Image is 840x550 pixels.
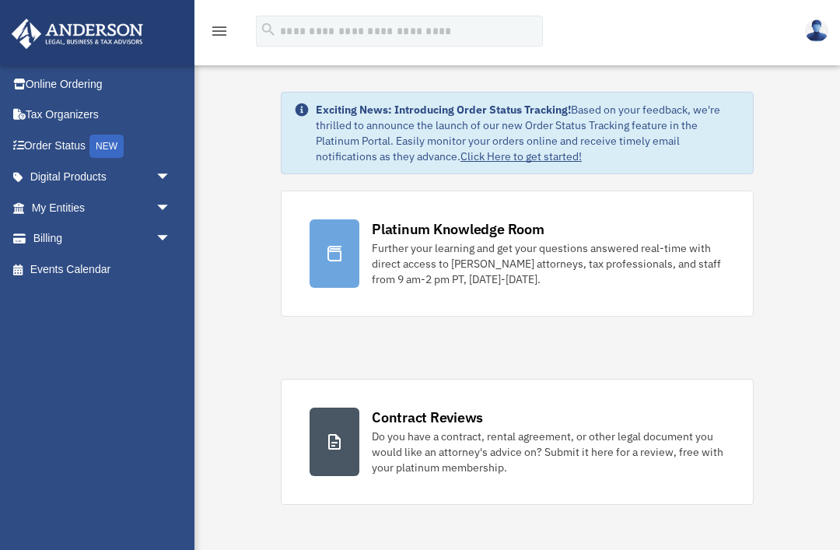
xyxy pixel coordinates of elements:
[460,149,582,163] a: Click Here to get started!
[316,103,571,117] strong: Exciting News: Introducing Order Status Tracking!
[372,429,725,475] div: Do you have a contract, rental agreement, or other legal document you would like an attorney's ad...
[11,100,194,131] a: Tax Organizers
[805,19,828,42] img: User Pic
[11,223,194,254] a: Billingarrow_drop_down
[281,379,754,505] a: Contract Reviews Do you have a contract, rental agreement, or other legal document you would like...
[11,130,194,162] a: Order StatusNEW
[89,135,124,158] div: NEW
[260,21,277,38] i: search
[210,27,229,40] a: menu
[316,102,740,164] div: Based on your feedback, we're thrilled to announce the launch of our new Order Status Tracking fe...
[372,408,483,427] div: Contract Reviews
[281,191,754,317] a: Platinum Knowledge Room Further your learning and get your questions answered real-time with dire...
[156,223,187,255] span: arrow_drop_down
[11,68,194,100] a: Online Ordering
[11,162,194,193] a: Digital Productsarrow_drop_down
[11,192,194,223] a: My Entitiesarrow_drop_down
[156,162,187,194] span: arrow_drop_down
[11,254,194,285] a: Events Calendar
[156,192,187,224] span: arrow_drop_down
[372,219,544,239] div: Platinum Knowledge Room
[372,240,725,287] div: Further your learning and get your questions answered real-time with direct access to [PERSON_NAM...
[210,22,229,40] i: menu
[7,19,148,49] img: Anderson Advisors Platinum Portal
